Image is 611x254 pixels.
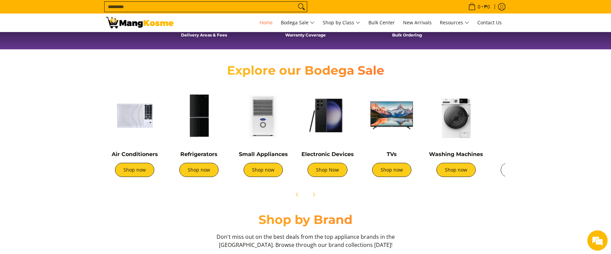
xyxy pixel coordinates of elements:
[115,163,154,177] a: Shop now
[429,151,483,157] a: Washing Machines
[258,32,353,37] h4: Warranty Coverage
[306,187,321,202] button: Next
[365,14,398,32] a: Bulk Center
[106,212,505,227] h2: Shop by Brand
[299,87,356,144] img: Electronic Devices
[501,163,540,177] a: Shop now
[214,233,397,249] h3: Don't miss out on the best deals from the top appliance brands in the [GEOGRAPHIC_DATA]. Browse t...
[157,32,251,37] h4: Delivery Areas & Fees
[296,2,307,12] button: Search
[427,87,485,144] img: Washing Machines
[259,19,273,26] span: Home
[436,14,473,32] a: Resources
[239,151,288,157] a: Small Appliances
[277,14,318,32] a: Bodega Sale
[387,151,397,157] a: TVs
[483,4,491,9] span: ₱0
[281,19,315,27] span: Bodega Sale
[180,151,218,157] a: Refrigerators
[179,163,219,177] a: Shop now
[308,163,347,177] a: Shop Now
[111,3,127,20] div: Minimize live chat window
[301,151,354,157] a: Electronic Devices
[477,4,481,9] span: 0
[368,19,395,26] span: Bulk Center
[363,87,421,144] img: TVs
[360,32,454,37] h4: Bulk Ordering
[474,14,505,32] a: Contact Us
[106,17,174,28] img: Mang Kosme: Your Home Appliances Warehouse Sale Partner!
[234,87,292,144] img: Small Appliances
[436,163,476,177] a: Shop now
[477,19,502,26] span: Contact Us
[207,63,404,78] h2: Explore our Bodega Sale
[440,19,469,27] span: Resources
[112,151,158,157] a: Air Conditioners
[400,14,435,32] a: New Arrivals
[106,87,163,144] img: Air Conditioners
[319,14,364,32] a: Shop by Class
[466,3,492,10] span: •
[39,85,93,153] span: We're online!
[3,184,129,208] textarea: Type your message and hit 'Enter'
[323,19,360,27] span: Shop by Class
[180,14,505,32] nav: Main Menu
[290,187,305,202] button: Previous
[256,14,276,32] a: Home
[35,38,114,47] div: Chat with us now
[244,163,283,177] a: Shop now
[372,163,411,177] a: Shop now
[492,87,549,144] img: Cookers
[170,87,228,144] img: Refrigerators
[403,19,432,26] span: New Arrivals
